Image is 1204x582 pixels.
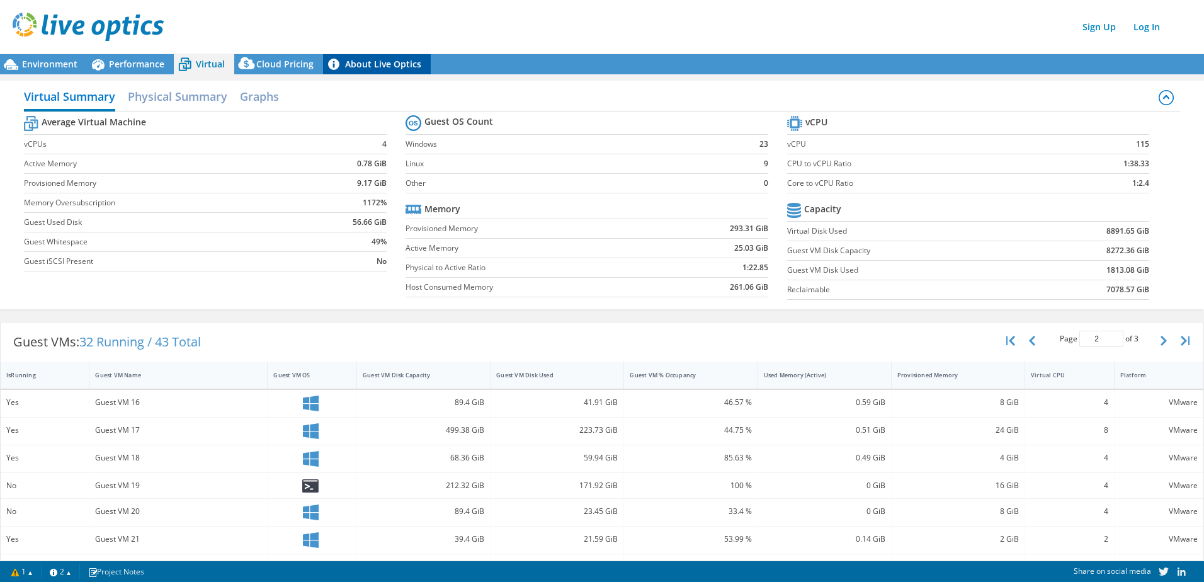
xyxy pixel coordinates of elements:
[730,281,768,294] b: 261.06 GiB
[1106,264,1149,277] b: 1813.08 GiB
[1120,532,1198,546] div: VMware
[1106,244,1149,257] b: 8272.36 GiB
[24,197,307,209] label: Memory Oversubscription
[109,58,164,70] span: Performance
[406,261,662,274] label: Physical to Active Ratio
[1060,331,1139,347] span: Page of
[764,177,768,190] b: 0
[95,532,261,546] div: Guest VM 21
[377,255,387,268] b: No
[764,423,885,437] div: 0.51 GiB
[1031,371,1093,379] div: Virtual CPU
[196,58,225,70] span: Virtual
[95,451,261,465] div: Guest VM 18
[363,479,484,493] div: 212.32 GiB
[897,396,1019,409] div: 8 GiB
[787,225,1032,237] label: Virtual Disk Used
[787,244,1032,257] label: Guest VM Disk Capacity
[42,116,146,128] b: Average Virtual Machine
[95,423,261,437] div: Guest VM 17
[897,423,1019,437] div: 24 GiB
[95,371,246,379] div: Guest VM Name
[363,371,469,379] div: Guest VM Disk Capacity
[363,532,484,546] div: 39.4 GiB
[496,479,618,493] div: 171.92 GiB
[730,222,768,235] b: 293.31 GiB
[273,371,335,379] div: Guest VM OS
[382,138,387,151] b: 4
[6,396,83,409] div: Yes
[6,560,83,574] div: Yes
[897,479,1019,493] div: 16 GiB
[759,138,768,151] b: 23
[496,560,618,574] div: 46.69 GiB
[372,236,387,248] b: 49%
[734,242,768,254] b: 25.03 GiB
[897,532,1019,546] div: 2 GiB
[897,451,1019,465] div: 4 GiB
[764,451,885,465] div: 0.49 GiB
[764,157,768,170] b: 9
[1120,505,1198,518] div: VMware
[3,564,42,579] a: 1
[95,396,261,409] div: Guest VM 16
[897,371,1004,379] div: Provisioned Memory
[13,13,164,41] img: live_optics_svg.svg
[496,396,618,409] div: 41.91 GiB
[496,451,618,465] div: 59.94 GiB
[630,423,751,437] div: 44.75 %
[406,177,735,190] label: Other
[1123,157,1149,170] b: 1:38.33
[1120,479,1198,493] div: VMware
[24,157,307,170] label: Active Memory
[424,115,493,128] b: Guest OS Count
[897,560,1019,574] div: 4 GiB
[24,138,307,151] label: vCPUs
[630,371,736,379] div: Guest VM % Occupancy
[24,216,307,229] label: Guest Used Disk
[496,423,618,437] div: 223.73 GiB
[95,505,261,518] div: Guest VM 20
[764,396,885,409] div: 0.59 GiB
[496,371,603,379] div: Guest VM Disk Used
[79,333,201,350] span: 32 Running / 43 Total
[1031,451,1108,465] div: 4
[764,371,870,379] div: Used Memory (Active)
[24,255,307,268] label: Guest iSCSI Present
[1106,225,1149,237] b: 8891.65 GiB
[496,532,618,546] div: 21.59 GiB
[630,505,751,518] div: 33.4 %
[240,84,279,109] h2: Graphs
[363,505,484,518] div: 89.4 GiB
[1,322,213,362] div: Guest VMs:
[6,371,68,379] div: IsRunning
[630,560,751,574] div: 51.88 %
[424,203,460,215] b: Memory
[764,532,885,546] div: 0.14 GiB
[805,116,827,128] b: vCPU
[24,84,115,111] h2: Virtual Summary
[630,532,751,546] div: 53.99 %
[1031,396,1108,409] div: 4
[1079,331,1123,347] input: jump to page
[787,157,1054,170] label: CPU to vCPU Ratio
[630,479,751,493] div: 100 %
[897,505,1019,518] div: 8 GiB
[787,177,1054,190] label: Core to vCPU Ratio
[6,423,83,437] div: Yes
[1132,177,1149,190] b: 1:2.4
[787,264,1032,277] label: Guest VM Disk Used
[764,505,885,518] div: 0 GiB
[24,177,307,190] label: Provisioned Memory
[1106,283,1149,296] b: 7078.57 GiB
[787,138,1054,151] label: vCPU
[1120,560,1198,574] div: VMware
[787,283,1032,296] label: Reclaimable
[357,157,387,170] b: 0.78 GiB
[24,236,307,248] label: Guest Whitespace
[353,216,387,229] b: 56.66 GiB
[6,479,83,493] div: No
[6,451,83,465] div: Yes
[256,58,314,70] span: Cloud Pricing
[406,281,662,294] label: Host Consumed Memory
